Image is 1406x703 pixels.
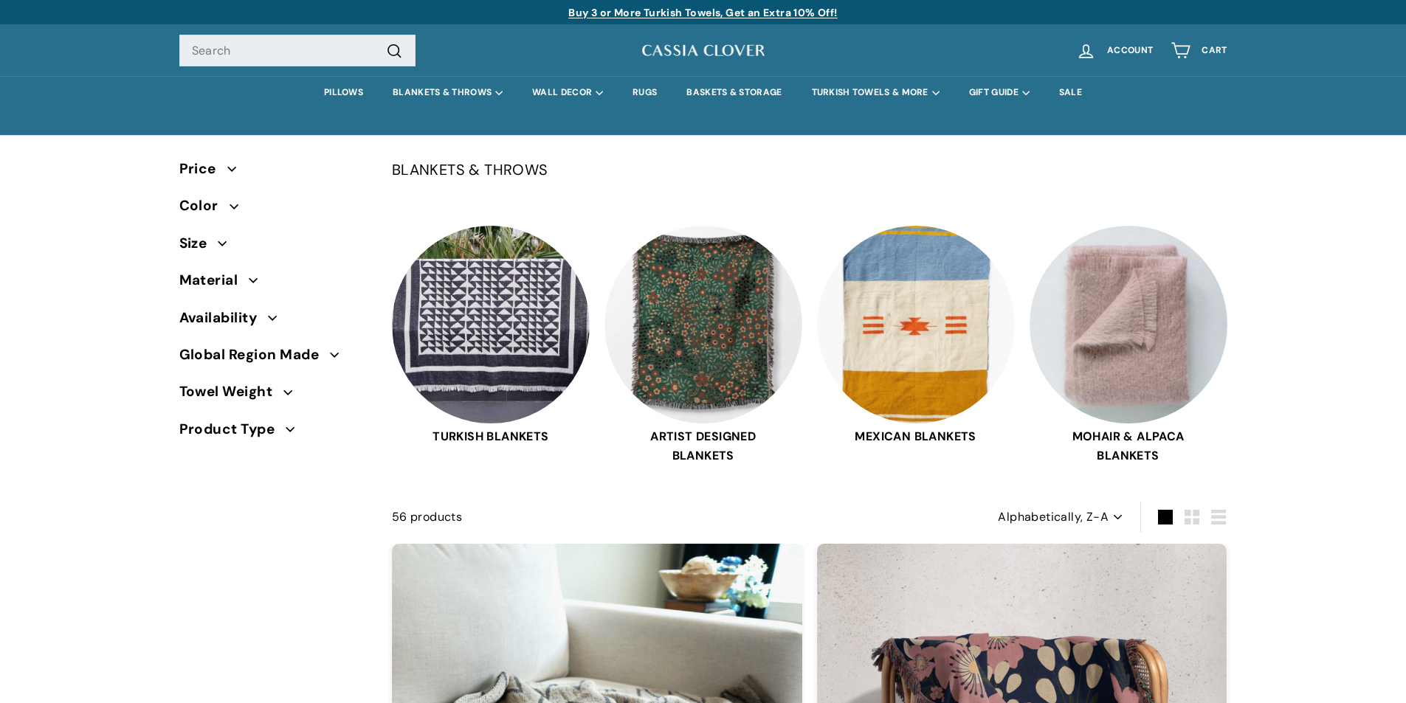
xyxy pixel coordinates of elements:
[179,269,249,291] span: Material
[179,415,368,451] button: Product Type
[1067,29,1162,72] a: Account
[392,427,590,446] span: TURKISH BLANKETS
[179,229,368,266] button: Size
[1107,46,1153,55] span: Account
[179,195,230,217] span: Color
[392,158,1227,181] p: BLANKETS & THROWS
[1044,76,1097,109] a: SALE
[309,76,378,109] a: PILLOWS
[392,226,590,465] a: TURKISH BLANKETS
[817,427,1015,446] span: MEXICAN BLANKETS
[604,427,802,465] span: ARTIST DESIGNED BLANKETS
[179,344,331,366] span: Global Region Made
[179,191,368,228] button: Color
[954,76,1044,109] summary: GIFT GUIDE
[1030,427,1227,465] span: MOHAIR & ALPACA BLANKETS
[179,307,269,329] span: Availability
[179,35,416,67] input: Search
[179,266,368,302] button: Material
[604,226,802,465] a: ARTIST DESIGNED BLANKETS
[179,381,284,403] span: Towel Weight
[179,303,368,340] button: Availability
[179,158,227,180] span: Price
[179,232,218,254] span: Size
[517,76,618,109] summary: WALL DECOR
[179,377,368,414] button: Towel Weight
[378,76,517,109] summary: BLANKETS & THROWS
[1030,226,1227,465] a: MOHAIR & ALPACA BLANKETS
[179,340,368,377] button: Global Region Made
[568,6,837,19] a: Buy 3 or More Turkish Towels, Get an Extra 10% Off!
[1202,46,1227,55] span: Cart
[1162,29,1236,72] a: Cart
[797,76,954,109] summary: TURKISH TOWELS & MORE
[392,508,810,527] div: 56 products
[150,76,1257,109] div: Primary
[179,154,368,191] button: Price
[618,76,672,109] a: RUGS
[672,76,796,109] a: BASKETS & STORAGE
[179,418,286,440] span: Product Type
[817,226,1015,465] a: MEXICAN BLANKETS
